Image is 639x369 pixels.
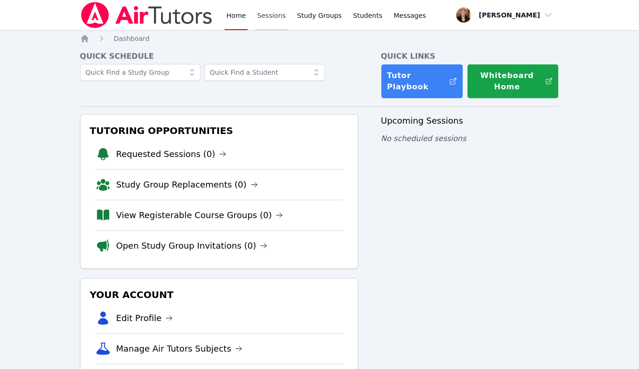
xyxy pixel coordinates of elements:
a: Manage Air Tutors Subjects [116,342,243,355]
a: Requested Sessions (0) [116,148,227,161]
a: Edit Profile [116,312,173,325]
a: Tutor Playbook [381,64,463,99]
a: View Registerable Course Groups (0) [116,209,283,222]
nav: Breadcrumb [80,34,559,43]
h4: Quick Links [381,51,559,62]
h3: Your Account [88,286,350,303]
a: Open Study Group Invitations (0) [116,239,268,252]
a: Study Group Replacements (0) [116,178,258,191]
span: Messages [394,11,426,20]
span: No scheduled sessions [381,134,466,143]
h3: Upcoming Sessions [381,114,559,127]
input: Quick Find a Student [204,64,325,81]
input: Quick Find a Study Group [80,64,201,81]
h3: Tutoring Opportunities [88,122,350,139]
button: Whiteboard Home [467,64,559,99]
span: Dashboard [114,35,150,42]
h4: Quick Schedule [80,51,358,62]
img: Air Tutors [80,2,213,28]
a: Dashboard [114,34,150,43]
